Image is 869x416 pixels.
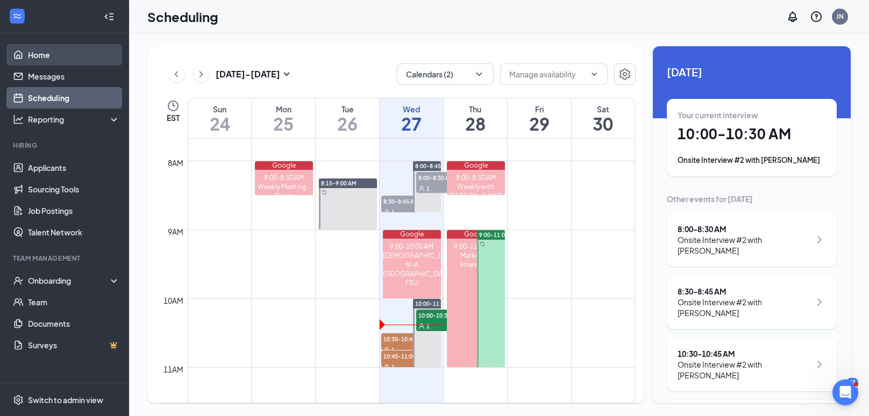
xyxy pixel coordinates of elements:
[166,157,186,169] div: 8am
[444,114,507,133] h1: 28
[381,196,435,206] span: 8:30-8:45 AM
[444,98,507,138] a: August 28, 2025
[28,291,120,313] a: Team
[28,395,103,405] div: Switch to admin view
[13,114,24,125] svg: Analysis
[391,363,395,371] span: 1
[188,98,251,138] a: August 24, 2025
[678,224,810,234] div: 8:00 - 8:30 AM
[28,157,120,178] a: Applicants
[104,11,115,22] svg: Collapse
[161,363,186,375] div: 11am
[474,69,485,80] svg: ChevronDown
[216,68,280,80] h3: [DATE] - [DATE]
[415,162,451,170] span: 8:00-8:45 AM
[166,226,186,238] div: 9am
[813,358,826,371] svg: ChevronRight
[28,200,120,221] a: Job Postings
[678,125,826,143] h1: 10:00 - 10:30 AM
[381,350,435,361] span: 10:45-11:00 AM
[13,254,118,263] div: Team Management
[678,359,810,381] div: Onsite Interview #2 with [PERSON_NAME]
[316,104,379,114] div: Tue
[28,221,120,243] a: Talent Network
[383,251,441,288] div: [DEMOGRAPHIC_DATA]-fil-A [GEOGRAPHIC_DATA] FSU
[188,114,251,133] h1: 24
[147,8,218,26] h1: Scheduling
[447,173,505,182] div: 8:00-8:30 AM
[618,68,631,81] svg: Settings
[28,313,120,334] a: Documents
[196,68,206,81] svg: ChevronRight
[667,63,837,80] span: [DATE]
[846,378,858,387] div: 28
[509,68,586,80] input: Manage availability
[508,104,571,114] div: Fri
[28,114,120,125] div: Reporting
[13,275,24,286] svg: UserCheck
[447,230,505,239] div: Google
[28,334,120,356] a: SurveysCrown
[380,104,443,114] div: Wed
[813,233,826,246] svg: ChevronRight
[590,70,599,78] svg: ChevronDown
[380,98,443,138] a: August 27, 2025
[383,230,441,239] div: Google
[391,346,395,354] span: 1
[188,104,251,114] div: Sun
[380,114,443,133] h1: 27
[12,11,23,21] svg: WorkstreamLogo
[444,104,507,114] div: Thu
[415,300,457,307] span: 10:00-11:00 AM
[316,98,379,138] a: August 26, 2025
[397,63,494,85] button: Calendars (2)ChevronDown
[171,68,182,81] svg: ChevronLeft
[786,10,799,23] svg: Notifications
[678,234,810,256] div: Onsite Interview #2 with [PERSON_NAME]
[508,114,571,133] h1: 29
[479,231,518,239] span: 9:00-11:00 AM
[572,98,635,138] a: August 30, 2025
[836,12,844,21] div: JN
[321,180,357,187] span: 8:15-9:00 AM
[381,333,435,344] span: 10:30-10:45 AM
[167,112,180,123] span: EST
[28,87,120,109] a: Scheduling
[678,110,826,120] div: Your current interview
[255,182,313,200] div: Weekly Meeting - Talent
[667,193,837,204] div: Other events for [DATE]
[28,44,120,66] a: Home
[28,66,120,87] a: Messages
[810,10,823,23] svg: QuestionInfo
[28,275,111,286] div: Onboarding
[678,155,826,166] div: Onsite Interview #2 with [PERSON_NAME]
[252,114,315,133] h1: 25
[193,66,209,82] button: ChevronRight
[508,98,571,138] a: August 29, 2025
[391,209,395,216] span: 1
[252,98,315,138] a: August 25, 2025
[480,241,485,247] svg: Sync
[13,395,24,405] svg: Settings
[383,364,390,370] svg: User
[316,114,379,133] h1: 26
[255,173,313,182] div: 8:00-8:30 AM
[418,323,425,329] svg: User
[418,185,425,192] svg: User
[678,297,810,318] div: Onsite Interview #2 with [PERSON_NAME]
[383,209,390,216] svg: User
[447,161,505,170] div: Google
[614,63,636,85] button: Settings
[832,379,858,405] iframe: Intercom live chat
[167,99,180,112] svg: Clock
[416,172,470,183] span: 8:00-8:30 AM
[426,322,430,330] span: 1
[322,190,327,195] svg: Sync
[678,286,810,297] div: 8:30 - 8:45 AM
[572,114,635,133] h1: 30
[416,310,470,320] span: 10:00-10:30 AM
[678,348,810,359] div: 10:30 - 10:45 AM
[13,141,118,150] div: Hiring
[447,242,505,251] div: 9:00-11:00 AM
